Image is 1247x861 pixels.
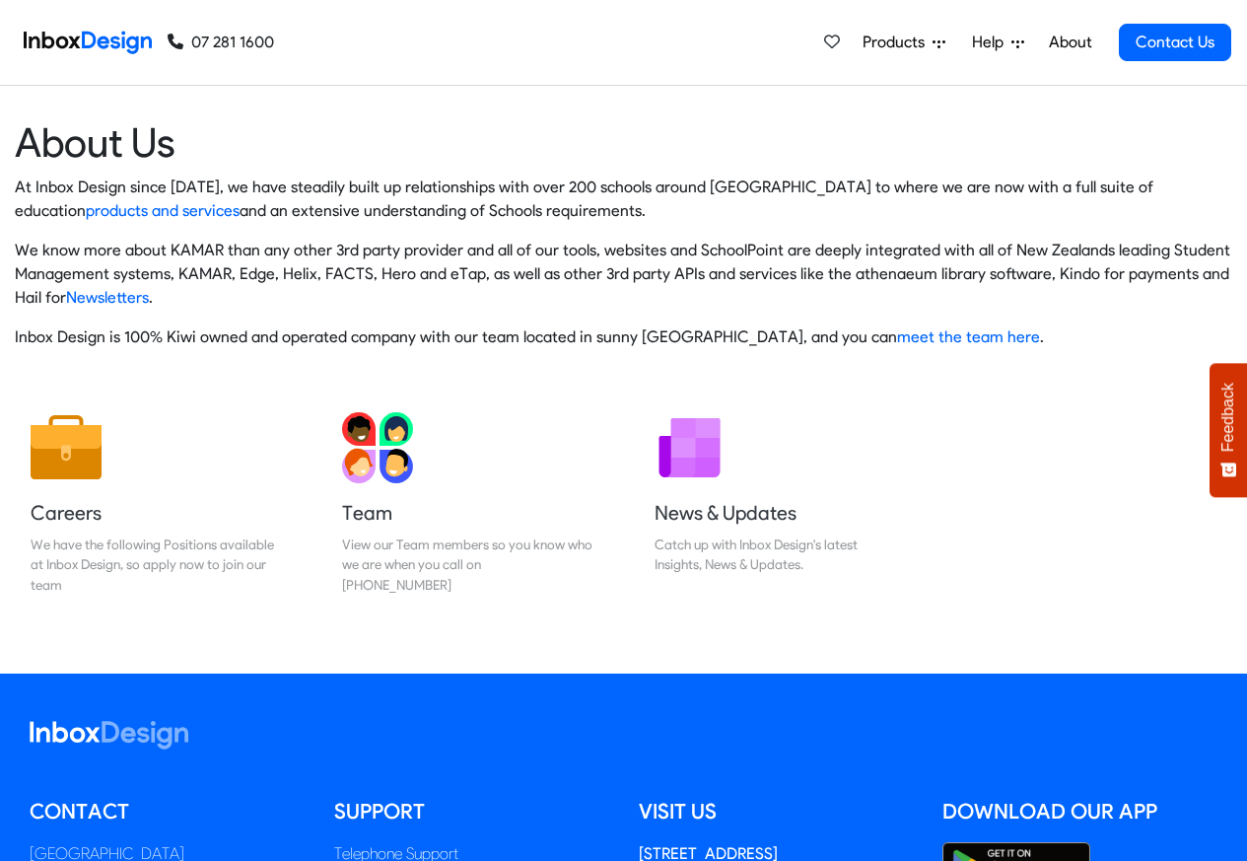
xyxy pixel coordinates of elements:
div: Catch up with Inbox Design's latest Insights, News & Updates. [655,535,905,575]
h5: News & Updates [655,499,905,527]
h5: Visit us [639,797,914,826]
span: Products [863,31,933,54]
h5: Support [334,797,609,826]
a: meet the team here [897,327,1040,346]
a: Contact Us [1119,24,1231,61]
div: We have the following Positions available at Inbox Design, so apply now to join our team [31,535,281,595]
h5: Download our App [942,797,1217,826]
p: At Inbox Design since [DATE], we have steadily built up relationships with over 200 schools aroun... [15,176,1232,223]
a: Help [964,23,1032,62]
a: Products [855,23,953,62]
h5: Contact [30,797,305,826]
p: We know more about KAMAR than any other 3rd party provider and all of our tools, websites and Sch... [15,239,1232,310]
h5: Careers [31,499,281,527]
a: News & Updates Catch up with Inbox Design's latest Insights, News & Updates. [639,396,921,610]
p: Inbox Design is 100% Kiwi owned and operated company with our team located in sunny [GEOGRAPHIC_D... [15,325,1232,349]
a: products and services [86,201,240,220]
span: Feedback [1219,383,1237,452]
img: 2022_01_13_icon_team.svg [342,412,413,483]
heading: About Us [15,117,1232,168]
img: 2022_01_13_icon_job.svg [31,412,102,483]
a: Careers We have the following Positions available at Inbox Design, so apply now to join our team [15,396,297,610]
img: 2022_01_12_icon_newsletter.svg [655,412,726,483]
a: Team View our Team members so you know who we are when you call on [PHONE_NUMBER] [326,396,608,610]
h5: Team [342,499,592,527]
a: Newsletters [66,288,149,307]
a: About [1043,23,1097,62]
span: Help [972,31,1011,54]
a: 07 281 1600 [168,31,274,54]
div: View our Team members so you know who we are when you call on [PHONE_NUMBER] [342,535,592,595]
img: logo_inboxdesign_white.svg [30,721,188,750]
button: Feedback - Show survey [1210,363,1247,497]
